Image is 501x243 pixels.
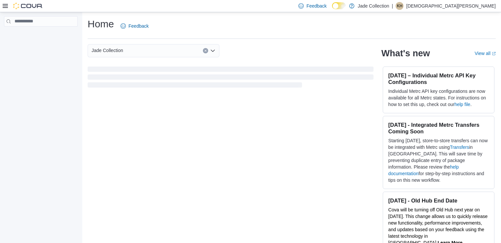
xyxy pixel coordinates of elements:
[492,52,496,56] svg: External link
[388,88,489,108] p: Individual Metrc API key configurations are now available for all Metrc states. For instructions ...
[388,164,459,176] a: help documentation
[4,28,78,44] nav: Complex example
[88,68,374,89] span: Loading
[332,2,346,9] input: Dark Mode
[203,48,208,53] button: Clear input
[396,2,404,10] div: Kristen Hardesty
[88,17,114,31] h1: Home
[388,137,489,183] p: Starting [DATE], store-to-store transfers can now be integrated with Metrc using in [GEOGRAPHIC_D...
[406,2,496,10] p: [DEMOGRAPHIC_DATA][PERSON_NAME]
[450,145,469,150] a: Transfers
[392,2,393,10] p: |
[358,2,389,10] p: Jade Collection
[381,48,430,59] h2: What's new
[13,3,43,9] img: Cova
[475,51,496,56] a: View allExternal link
[210,48,215,53] button: Open list of options
[388,72,489,85] h3: [DATE] – Individual Metrc API Key Configurations
[397,2,403,10] span: KH
[388,121,489,135] h3: [DATE] - Integrated Metrc Transfers Coming Soon
[388,197,489,204] h3: [DATE] - Old Hub End Date
[92,46,123,54] span: Jade Collection
[306,3,326,9] span: Feedback
[118,19,151,33] a: Feedback
[128,23,149,29] span: Feedback
[455,102,470,107] a: help file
